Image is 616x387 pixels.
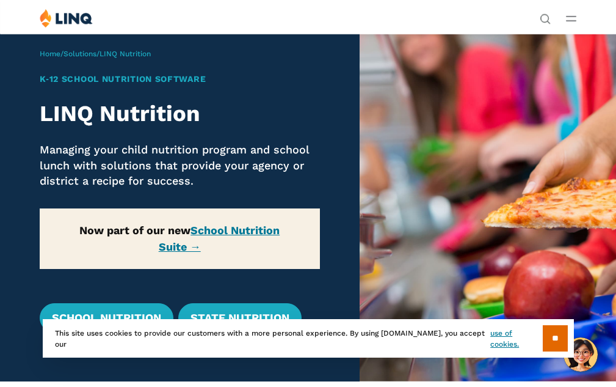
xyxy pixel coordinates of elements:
div: This site uses cookies to provide our customers with a more personal experience. By using [DOMAIN... [43,319,574,358]
img: Nutrition Overview Banner [360,34,616,381]
a: Home [40,50,60,58]
a: School Nutrition Suite → [159,224,280,253]
button: Open Main Menu [566,12,576,25]
a: Solutions [63,50,96,58]
p: Managing your child nutrition program and school lunch with solutions that provide your agency or... [40,142,320,189]
strong: Now part of our new [79,224,280,253]
span: LINQ Nutrition [100,50,151,58]
nav: Utility Navigation [540,9,551,23]
button: Hello, have a question? Let’s chat. [563,337,598,372]
strong: LINQ Nutrition [40,100,200,127]
a: State Nutrition [178,303,302,333]
a: use of cookies. [490,328,542,350]
img: LINQ | K‑12 Software [40,9,93,28]
button: Open Search Bar [540,12,551,23]
a: School Nutrition [40,303,173,333]
span: / / [40,50,151,58]
h1: K‑12 School Nutrition Software [40,73,320,86]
